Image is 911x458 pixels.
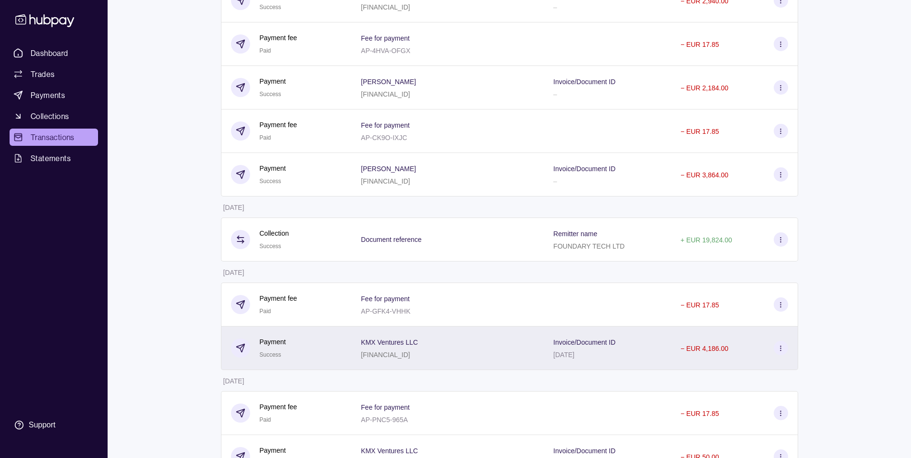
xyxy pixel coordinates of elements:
p: [FINANCIAL_ID] [361,351,410,359]
p: Invoice/Document ID [553,338,615,346]
span: Paid [260,134,271,141]
a: Transactions [10,129,98,146]
p: [DATE] [223,269,244,276]
span: Paid [260,47,271,54]
p: Fee for payment [361,121,410,129]
p: + EUR 19,824.00 [681,236,732,244]
a: Trades [10,65,98,83]
p: [DATE] [553,351,574,359]
p: Fee for payment [361,295,410,303]
p: Document reference [361,236,422,243]
p: Payment [260,445,286,456]
p: − EUR 17.85 [681,128,719,135]
p: Fee for payment [361,34,410,42]
p: Payment fee [260,293,297,304]
a: Collections [10,108,98,125]
p: − EUR 17.85 [681,410,719,417]
div: Support [29,420,55,430]
p: AP-4HVA-OFGX [361,47,410,55]
p: KMX Ventures LLC [361,338,418,346]
p: Remitter name [553,230,597,238]
p: FOUNDARY TECH LTD [553,242,625,250]
p: − EUR 17.85 [681,301,719,309]
p: AP-PNC5-965A [361,416,408,424]
span: Success [260,91,281,98]
p: [FINANCIAL_ID] [361,177,410,185]
p: AP-GFK4-VHHK [361,307,410,315]
p: Fee for payment [361,403,410,411]
span: Dashboard [31,47,68,59]
span: Success [260,351,281,358]
span: Success [260,243,281,250]
p: – [553,90,557,98]
p: Invoice/Document ID [553,165,615,173]
p: Payment fee [260,120,297,130]
p: Payment fee [260,402,297,412]
p: Collection [260,228,289,239]
span: Success [260,4,281,11]
p: [FINANCIAL_ID] [361,3,410,11]
a: Support [10,415,98,435]
p: − EUR 2,184.00 [681,84,728,92]
span: Collections [31,110,69,122]
p: Invoice/Document ID [553,78,615,86]
span: Transactions [31,131,75,143]
p: KMX Ventures LLC [361,447,418,455]
p: Payment fee [260,33,297,43]
span: Payments [31,89,65,101]
p: − EUR 3,864.00 [681,171,728,179]
p: [FINANCIAL_ID] [361,90,410,98]
p: – [553,177,557,185]
p: Payment [260,337,286,347]
p: Payment [260,76,286,87]
p: [PERSON_NAME] [361,78,416,86]
p: – [553,3,557,11]
p: [DATE] [223,204,244,211]
a: Dashboard [10,44,98,62]
a: Payments [10,87,98,104]
span: Trades [31,68,55,80]
span: Paid [260,416,271,423]
p: − EUR 4,186.00 [681,345,728,352]
p: [DATE] [223,377,244,385]
span: Statements [31,153,71,164]
p: Invoice/Document ID [553,447,615,455]
a: Statements [10,150,98,167]
p: − EUR 17.85 [681,41,719,48]
span: Paid [260,308,271,315]
span: Success [260,178,281,185]
p: [PERSON_NAME] [361,165,416,173]
p: Payment [260,163,286,174]
p: AP-CK9O-IXJC [361,134,407,142]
